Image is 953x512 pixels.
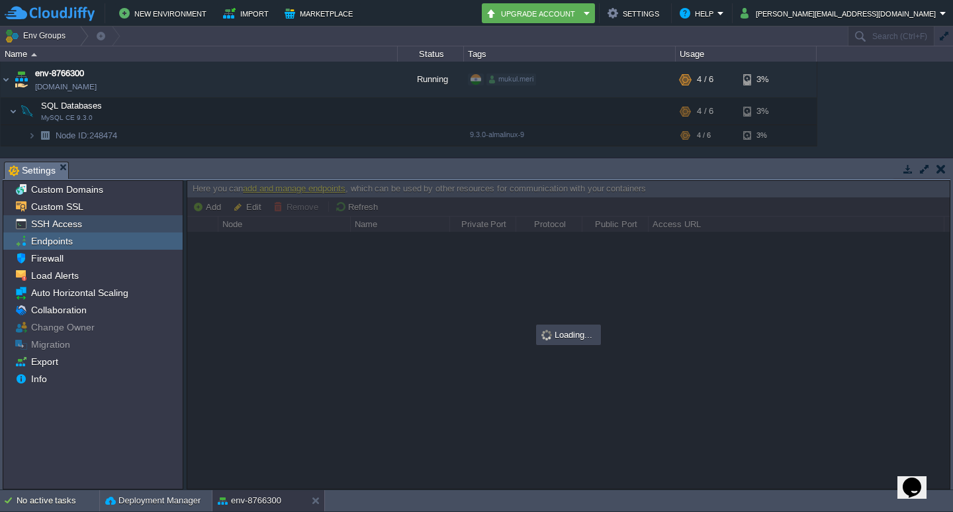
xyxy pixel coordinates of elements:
[398,46,463,62] div: Status
[1,46,397,62] div: Name
[28,287,130,299] a: Auto Horizontal Scaling
[119,5,210,21] button: New Environment
[1,62,11,97] img: AMDAwAAAACH5BAEAAAAALAAAAAABAAEAAAICRAEAOw==
[743,62,786,97] div: 3%
[537,326,600,344] div: Loading...
[486,5,580,21] button: Upgrade Account
[9,98,17,125] img: AMDAwAAAACH5BAEAAAAALAAAAAABAAEAAAICRAEAOw==
[28,201,85,213] a: Custom SSL
[5,5,95,22] img: CloudJiffy
[398,62,464,97] div: Running
[9,162,56,179] span: Settings
[5,26,70,45] button: Env Groups
[28,183,105,195] a: Custom Domains
[17,490,99,511] div: No active tasks
[608,5,663,21] button: Settings
[105,494,201,507] button: Deployment Manager
[31,53,37,56] img: AMDAwAAAACH5BAEAAAAALAAAAAABAAEAAAICRAEAOw==
[41,114,93,122] span: MySQL CE 9.3.0
[54,130,119,141] span: 248474
[697,62,713,97] div: 4 / 6
[28,373,49,385] a: Info
[28,235,75,247] a: Endpoints
[743,98,786,125] div: 3%
[465,46,675,62] div: Tags
[28,218,84,230] a: SSH Access
[741,5,940,21] button: [PERSON_NAME][EMAIL_ADDRESS][DOMAIN_NAME]
[28,252,66,264] a: Firewall
[486,74,536,85] div: mukul.meri
[35,80,97,93] span: [DOMAIN_NAME]
[285,5,357,21] button: Marketplace
[28,321,97,333] a: Change Owner
[223,5,273,21] button: Import
[28,356,60,368] a: Export
[18,98,36,125] img: AMDAwAAAACH5BAEAAAAALAAAAAABAAEAAAICRAEAOw==
[36,125,54,146] img: AMDAwAAAACH5BAEAAAAALAAAAAABAAEAAAICRAEAOw==
[697,98,713,125] div: 4 / 6
[28,304,89,316] a: Collaboration
[470,130,524,138] span: 9.3.0-almalinux-9
[28,270,81,282] a: Load Alerts
[676,46,816,62] div: Usage
[218,494,281,507] button: env-8766300
[697,125,711,146] div: 4 / 6
[743,125,786,146] div: 3%
[897,459,940,499] iframe: chat widget
[35,67,84,80] a: env-8766300
[28,125,36,146] img: AMDAwAAAACH5BAEAAAAALAAAAAABAAEAAAICRAEAOw==
[40,101,104,111] a: SQL DatabasesMySQL CE 9.3.0
[12,62,30,97] img: AMDAwAAAACH5BAEAAAAALAAAAAABAAEAAAICRAEAOw==
[56,130,89,140] span: Node ID:
[680,5,717,21] button: Help
[40,100,104,111] span: SQL Databases
[28,338,72,350] a: Migration
[54,130,119,141] a: Node ID:248474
